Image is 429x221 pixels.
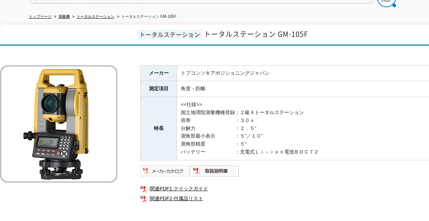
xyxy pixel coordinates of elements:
[116,13,176,21] li: トータルステーション GM-105F
[190,170,240,176] a: 取扱説明書
[141,97,177,160] th: 特長
[58,14,70,19] a: 測量機
[140,165,190,177] img: メーカーカタログ
[140,170,190,176] a: メーカーカタログ
[190,165,240,177] img: 取扱説明書
[204,29,308,39] span: トータルステーション GM-105F
[141,65,177,81] th: メーカー
[29,14,52,19] a: トップページ
[138,30,202,39] span: トータルステーション
[141,81,177,97] th: 測定項目
[77,14,114,19] a: トータルステーション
